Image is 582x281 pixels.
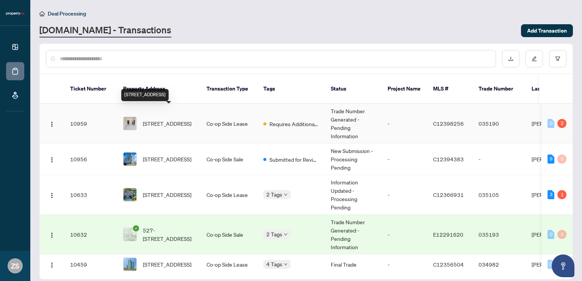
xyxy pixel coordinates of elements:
div: 0 [548,119,554,128]
span: 2 Tags [266,190,282,199]
span: C12356504 [433,261,464,268]
img: thumbnail-img [124,258,136,271]
td: 035193 [472,215,526,254]
td: - [382,104,427,144]
span: [STREET_ADDRESS] [143,190,191,199]
div: 2 [557,119,566,128]
td: 035190 [472,104,526,144]
img: Logo [49,262,55,268]
th: Status [325,74,382,104]
td: Final Trade [325,254,382,275]
img: Logo [49,121,55,127]
div: 0 [548,260,554,269]
div: 3 [548,190,554,199]
div: 1 [557,190,566,199]
span: check-circle [133,225,139,231]
span: 2 Tags [266,230,282,239]
td: Trade Number Generated - Pending Information [325,104,382,144]
img: thumbnail-img [124,188,136,201]
td: 10956 [64,144,117,175]
td: 034982 [472,254,526,275]
span: Deal Processing [48,10,86,17]
span: down [284,233,288,236]
th: Property Address [117,74,200,104]
button: filter [549,50,566,67]
button: edit [526,50,543,67]
span: [STREET_ADDRESS] [143,260,191,269]
span: download [508,56,513,61]
span: 4 Tags [266,260,282,269]
td: Trade Number Generated - Pending Information [325,215,382,254]
span: 527-[STREET_ADDRESS] [143,226,194,243]
span: Submitted for Review [269,155,319,164]
div: 9 [548,155,554,164]
span: Add Transaction [527,25,567,37]
img: thumbnail-img [124,117,136,130]
span: edit [532,56,537,61]
th: Tags [257,74,325,104]
div: 0 [548,230,554,239]
td: 10959 [64,104,117,144]
button: Logo [46,258,58,270]
img: Logo [49,232,55,238]
td: Information Updated - Processing Pending [325,175,382,215]
button: Open asap [552,254,574,277]
td: - [382,144,427,175]
td: - [382,254,427,275]
td: 035105 [472,175,526,215]
button: Logo [46,228,58,240]
td: Co-op Side Sale [200,144,257,175]
span: down [284,262,288,266]
span: [STREET_ADDRESS] [143,155,191,163]
button: Logo [46,189,58,201]
th: Transaction Type [200,74,257,104]
img: thumbnail-img [124,153,136,165]
td: Co-op Side Lease [200,104,257,144]
span: down [284,193,288,197]
td: Co-op Side Lease [200,175,257,215]
div: [STREET_ADDRESS] [121,89,169,101]
span: C12394383 [433,156,464,162]
td: - [382,215,427,254]
span: C12366931 [433,191,464,198]
td: 10632 [64,215,117,254]
td: - [472,144,526,175]
img: Logo [49,157,55,163]
img: Logo [49,192,55,198]
span: Requires Additional Docs [269,120,319,128]
td: 10459 [64,254,117,275]
button: Logo [46,117,58,130]
span: [STREET_ADDRESS] [143,119,191,128]
td: - [382,175,427,215]
img: thumbnail-img [124,228,136,241]
th: Project Name [382,74,427,104]
td: New Submission - Processing Pending [325,144,382,175]
a: [DOMAIN_NAME] - Transactions [39,24,171,37]
div: 0 [557,230,566,239]
span: E12291620 [433,231,463,238]
button: Add Transaction [521,24,573,37]
img: logo [6,11,24,16]
button: download [502,50,519,67]
span: ZS [11,261,19,271]
th: MLS # [427,74,472,104]
span: C12398256 [433,120,464,127]
td: 10633 [64,175,117,215]
span: home [39,11,45,16]
td: Co-op Side Sale [200,215,257,254]
td: Co-op Side Lease [200,254,257,275]
th: Ticket Number [64,74,117,104]
th: Trade Number [472,74,526,104]
button: Logo [46,153,58,165]
span: filter [555,56,560,61]
div: 0 [557,155,566,164]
